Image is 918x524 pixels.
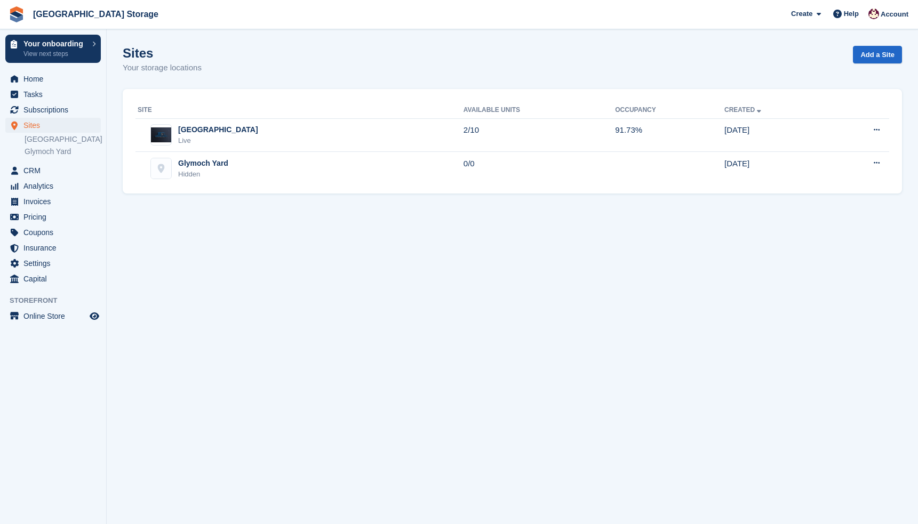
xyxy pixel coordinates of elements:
a: menu [5,209,101,224]
td: [DATE] [724,118,829,152]
h1: Sites [123,46,202,60]
th: Available Units [464,102,615,119]
a: menu [5,271,101,286]
th: Site [135,102,464,119]
span: CRM [23,163,87,178]
a: Created [724,106,763,114]
span: Home [23,71,87,86]
a: Your onboarding View next steps [5,35,101,63]
img: Image of Ystrad Yard site [151,127,171,142]
span: Online Store [23,309,87,324]
td: 2/10 [464,118,615,152]
span: Invoices [23,194,87,209]
a: Add a Site [853,46,902,63]
span: Insurance [23,240,87,255]
span: Pricing [23,209,87,224]
span: Tasks [23,87,87,102]
td: 91.73% [615,118,724,152]
td: 0/0 [464,152,615,185]
a: menu [5,240,101,255]
a: menu [5,163,101,178]
span: Analytics [23,179,87,194]
img: Glymoch Yard site image placeholder [151,158,171,179]
a: menu [5,179,101,194]
td: [DATE] [724,152,829,185]
a: menu [5,87,101,102]
a: menu [5,309,101,324]
p: View next steps [23,49,87,59]
img: stora-icon-8386f47178a22dfd0bd8f6a31ec36ba5ce8667c1dd55bd0f319d3a0aa187defe.svg [9,6,25,22]
span: Capital [23,271,87,286]
div: Hidden [178,169,228,180]
a: menu [5,256,101,271]
span: Settings [23,256,87,271]
span: Sites [23,118,87,133]
div: Glymoch Yard [178,158,228,169]
a: menu [5,71,101,86]
p: Your storage locations [123,62,202,74]
span: Subscriptions [23,102,87,117]
span: Coupons [23,225,87,240]
a: [GEOGRAPHIC_DATA] [25,134,101,144]
a: menu [5,102,101,117]
span: Storefront [10,295,106,306]
div: [GEOGRAPHIC_DATA] [178,124,258,135]
span: Help [844,9,859,19]
span: Create [791,9,812,19]
a: Preview store [88,310,101,323]
span: Account [881,9,908,20]
img: Andrew Lacey [868,9,879,19]
div: Live [178,135,258,146]
a: menu [5,194,101,209]
a: menu [5,225,101,240]
a: menu [5,118,101,133]
a: Glymoch Yard [25,147,101,157]
a: [GEOGRAPHIC_DATA] Storage [29,5,163,23]
p: Your onboarding [23,40,87,47]
th: Occupancy [615,102,724,119]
